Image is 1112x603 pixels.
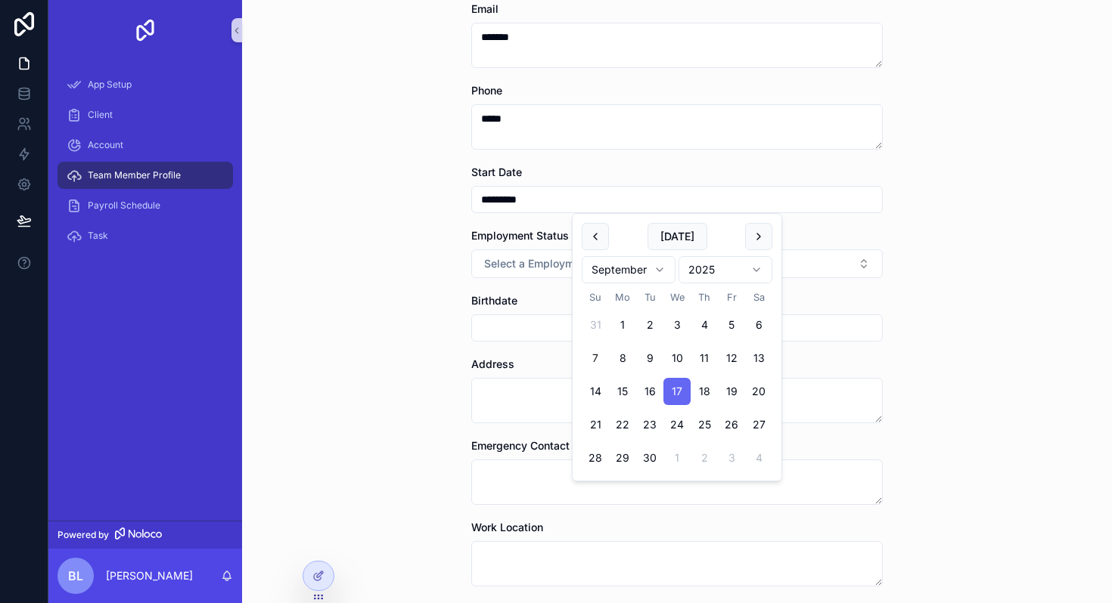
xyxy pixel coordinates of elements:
button: Saturday, September 13th, 2025 [745,345,772,372]
button: Friday, September 12th, 2025 [718,345,745,372]
span: Address [471,357,514,370]
button: Monday, September 29th, 2025 [609,444,636,472]
a: Payroll Schedule [57,192,233,219]
a: Team Member Profile [57,162,233,189]
a: Task [57,222,233,249]
button: Friday, September 26th, 2025 [718,411,745,438]
button: Thursday, September 18th, 2025 [691,378,718,405]
span: Client [88,109,113,121]
button: Thursday, September 4th, 2025 [691,311,718,339]
th: Saturday [745,289,772,305]
span: Employment Status [471,229,569,242]
button: Sunday, August 31st, 2025 [582,311,609,339]
button: Wednesday, October 1st, 2025 [663,444,691,472]
span: Phone [471,84,502,97]
button: Saturday, September 20th, 2025 [745,378,772,405]
a: Client [57,101,233,128]
a: App Setup [57,71,233,98]
span: Birthdate [471,294,517,307]
span: App Setup [88,79,132,91]
button: Saturday, September 6th, 2025 [745,311,772,339]
a: Account [57,131,233,159]
button: Sunday, September 21st, 2025 [582,411,609,438]
th: Sunday [582,289,609,305]
button: Friday, September 5th, 2025 [718,311,745,339]
img: App logo [133,18,157,42]
th: Friday [718,289,745,305]
span: Task [88,230,108,242]
button: Friday, October 3rd, 2025 [718,444,745,472]
button: Thursday, September 11th, 2025 [691,345,718,372]
table: September 2025 [582,289,772,472]
button: Select Button [471,249,883,278]
span: Start Date [471,165,522,178]
span: Emergency Contact [471,439,570,452]
button: Thursday, October 2nd, 2025 [691,444,718,472]
th: Monday [609,289,636,305]
div: scrollable content [48,60,242,269]
button: Monday, September 22nd, 2025 [609,411,636,438]
th: Wednesday [663,289,691,305]
button: Tuesday, September 23rd, 2025 [636,411,663,438]
p: [PERSON_NAME] [106,568,193,583]
button: Wednesday, September 24th, 2025 [663,411,691,438]
button: Monday, September 1st, 2025 [609,311,636,339]
button: Tuesday, September 9th, 2025 [636,345,663,372]
button: [DATE] [648,223,707,250]
a: Powered by [48,521,242,549]
button: Sunday, September 28th, 2025 [582,444,609,472]
span: Email [471,2,499,15]
span: Work Location [471,521,543,533]
button: Sunday, September 14th, 2025 [582,378,609,405]
button: Tuesday, September 2nd, 2025 [636,311,663,339]
span: BL [68,567,83,585]
button: Saturday, September 27th, 2025 [745,411,772,438]
span: Team Member Profile [88,169,181,181]
span: Powered by [57,529,109,541]
span: Select a Employment Status [484,256,626,271]
button: Wednesday, September 10th, 2025 [663,345,691,372]
button: Tuesday, September 16th, 2025 [636,378,663,405]
button: Today, Sunday, September 7th, 2025 [582,345,609,372]
th: Thursday [691,289,718,305]
span: Payroll Schedule [88,199,160,212]
th: Tuesday [636,289,663,305]
button: Saturday, October 4th, 2025 [745,444,772,472]
button: Monday, September 15th, 2025 [609,378,636,405]
button: Thursday, September 25th, 2025 [691,411,718,438]
button: Wednesday, September 3rd, 2025 [663,311,691,339]
button: Friday, September 19th, 2025 [718,378,745,405]
button: Tuesday, September 30th, 2025 [636,444,663,472]
button: Wednesday, September 17th, 2025, selected [663,378,691,405]
button: Monday, September 8th, 2025 [609,345,636,372]
span: Account [88,139,123,151]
